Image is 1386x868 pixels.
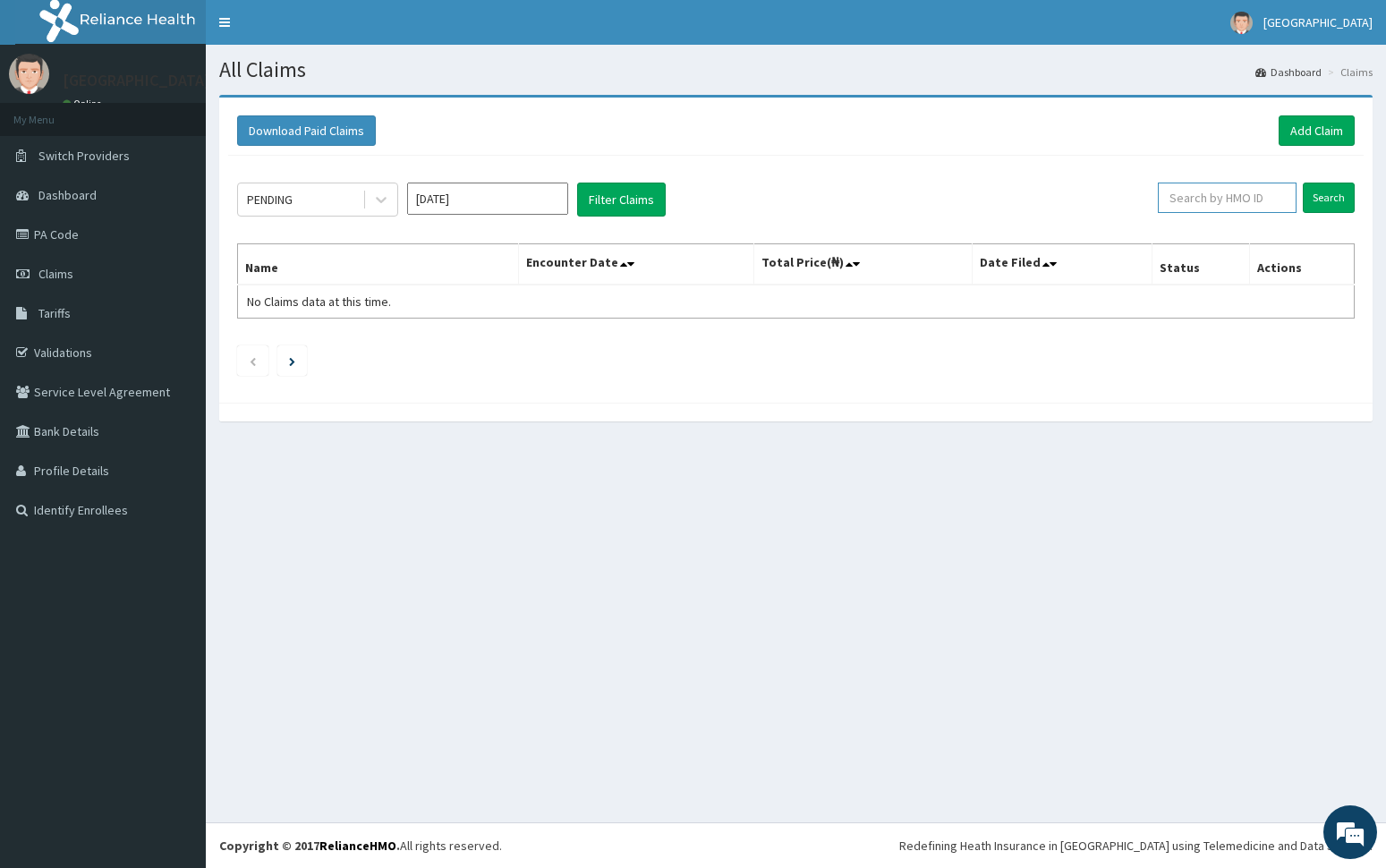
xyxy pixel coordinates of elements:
th: Total Price(₦) [754,244,972,285]
th: Date Filed [972,244,1152,285]
input: Search by HMO ID [1158,183,1297,213]
a: Online [63,98,106,110]
th: Status [1152,244,1250,285]
strong: Copyright © 2017 . [219,838,400,854]
h1: All Claims [219,58,1373,81]
a: Next page [289,353,295,369]
span: Dashboard [38,187,97,203]
img: User Image [9,54,49,94]
input: Select Month and Year [407,183,568,215]
input: Search [1303,183,1355,213]
th: Name [238,244,519,285]
button: Filter Claims [577,183,666,217]
th: Actions [1249,244,1354,285]
span: No Claims data at this time. [247,294,391,310]
button: Download Paid Claims [237,115,376,146]
div: PENDING [247,191,293,208]
span: [GEOGRAPHIC_DATA] [1263,14,1373,30]
a: Dashboard [1255,64,1322,80]
span: Tariffs [38,305,71,321]
a: RelianceHMO [319,838,396,854]
footer: All rights reserved. [206,822,1386,868]
span: Switch Providers [38,148,130,164]
a: Add Claim [1279,115,1355,146]
a: Previous page [249,353,257,369]
li: Claims [1323,64,1373,80]
span: Claims [38,266,73,282]
div: Redefining Heath Insurance in [GEOGRAPHIC_DATA] using Telemedicine and Data Science! [899,837,1373,855]
img: User Image [1230,12,1253,34]
p: [GEOGRAPHIC_DATA] [63,72,210,89]
th: Encounter Date [519,244,754,285]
